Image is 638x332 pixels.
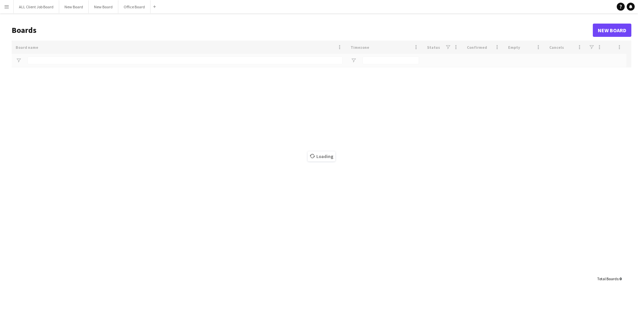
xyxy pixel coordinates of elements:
[308,151,335,161] span: Loading
[597,272,621,285] div: :
[593,24,631,37] a: New Board
[118,0,151,13] button: Office Board
[12,25,593,35] h1: Boards
[59,0,89,13] button: New Board
[619,276,621,281] span: 0
[89,0,118,13] button: New Board
[14,0,59,13] button: ALL Client Job Board
[597,276,618,281] span: Total Boards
